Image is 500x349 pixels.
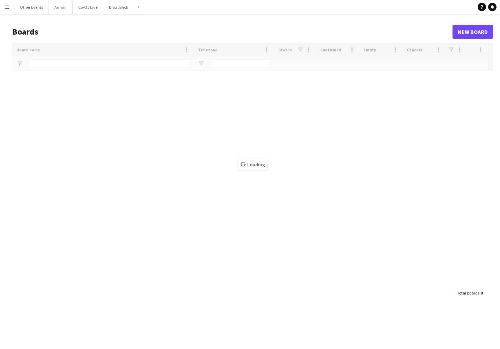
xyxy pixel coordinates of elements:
[238,159,267,170] span: Loading
[73,0,103,14] button: Co-Op Live
[457,286,483,300] div: :
[453,25,493,39] a: New Board
[12,27,453,37] h1: Boards
[49,0,73,14] button: Admin
[480,290,483,296] span: 0
[457,290,479,296] span: Total Boards
[14,0,49,14] button: Other Events
[103,0,134,14] button: Broadwick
